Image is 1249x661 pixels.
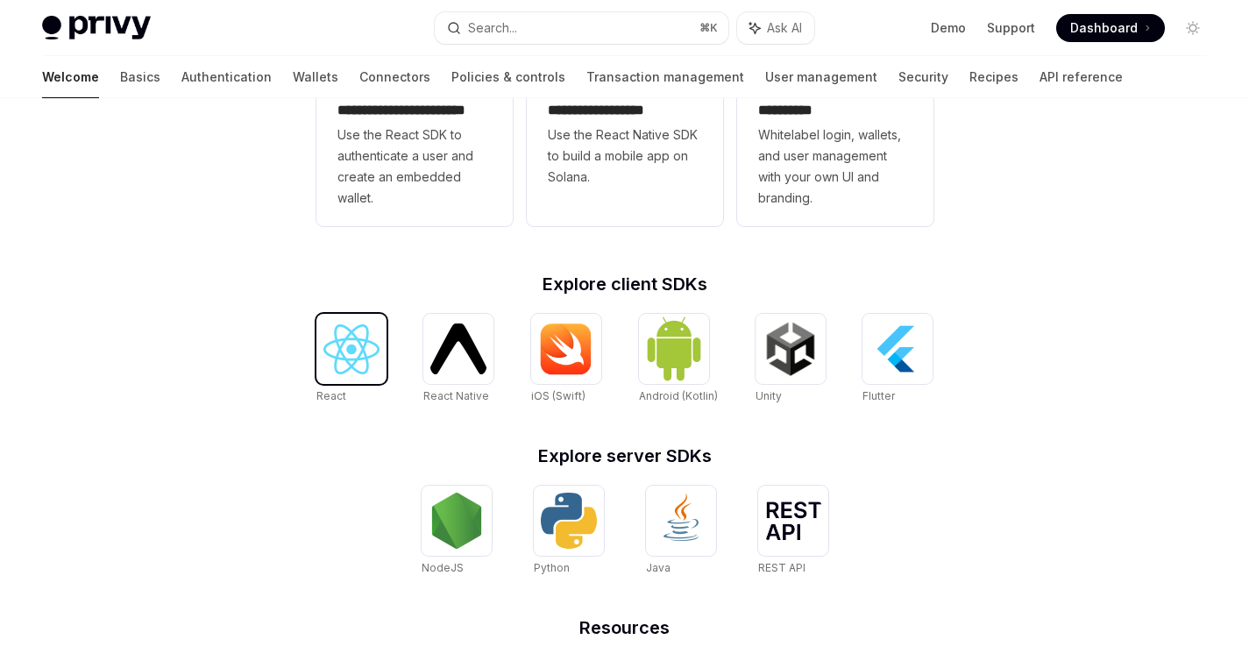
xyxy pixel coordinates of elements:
img: React [323,324,380,374]
span: Unity [756,389,782,402]
span: Dashboard [1070,19,1138,37]
span: ⌘ K [699,21,718,35]
img: Java [653,493,709,549]
img: light logo [42,16,151,40]
img: NodeJS [429,493,485,549]
a: Basics [120,56,160,98]
span: Use the React Native SDK to build a mobile app on Solana. [548,124,702,188]
img: Android (Kotlin) [646,316,702,381]
span: Android (Kotlin) [639,389,718,402]
span: Ask AI [767,19,802,37]
a: Recipes [969,56,1018,98]
span: Flutter [862,389,895,402]
h2: Explore client SDKs [316,275,933,293]
button: Toggle dark mode [1179,14,1207,42]
span: React Native [423,389,489,402]
h2: Resources [316,619,933,636]
img: Unity [763,321,819,377]
span: NodeJS [422,561,464,574]
a: Welcome [42,56,99,98]
img: iOS (Swift) [538,323,594,375]
a: FlutterFlutter [862,314,933,405]
a: User management [765,56,877,98]
a: Policies & controls [451,56,565,98]
div: Search... [468,18,517,39]
a: Wallets [293,56,338,98]
span: Whitelabel login, wallets, and user management with your own UI and branding. [758,124,912,209]
span: REST API [758,561,805,574]
span: Java [646,561,671,574]
a: Authentication [181,56,272,98]
a: Transaction management [586,56,744,98]
a: REST APIREST API [758,486,828,577]
a: PythonPython [534,486,604,577]
a: Demo [931,19,966,37]
button: Ask AI [737,12,814,44]
a: Android (Kotlin)Android (Kotlin) [639,314,718,405]
img: Flutter [869,321,926,377]
span: Use the React SDK to authenticate a user and create an embedded wallet. [337,124,492,209]
a: **** *****Whitelabel login, wallets, and user management with your own UI and branding. [737,47,933,226]
span: Python [534,561,570,574]
span: iOS (Swift) [531,389,585,402]
a: React NativeReact Native [423,314,493,405]
a: Support [987,19,1035,37]
a: UnityUnity [756,314,826,405]
a: Dashboard [1056,14,1165,42]
button: Search...⌘K [435,12,727,44]
a: iOS (Swift)iOS (Swift) [531,314,601,405]
h2: Explore server SDKs [316,447,933,465]
img: Python [541,493,597,549]
a: **** **** **** ***Use the React Native SDK to build a mobile app on Solana. [527,47,723,226]
img: REST API [765,501,821,540]
a: Security [898,56,948,98]
span: React [316,389,346,402]
a: JavaJava [646,486,716,577]
a: API reference [1040,56,1123,98]
img: React Native [430,323,486,373]
a: NodeJSNodeJS [422,486,492,577]
a: ReactReact [316,314,387,405]
a: Connectors [359,56,430,98]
